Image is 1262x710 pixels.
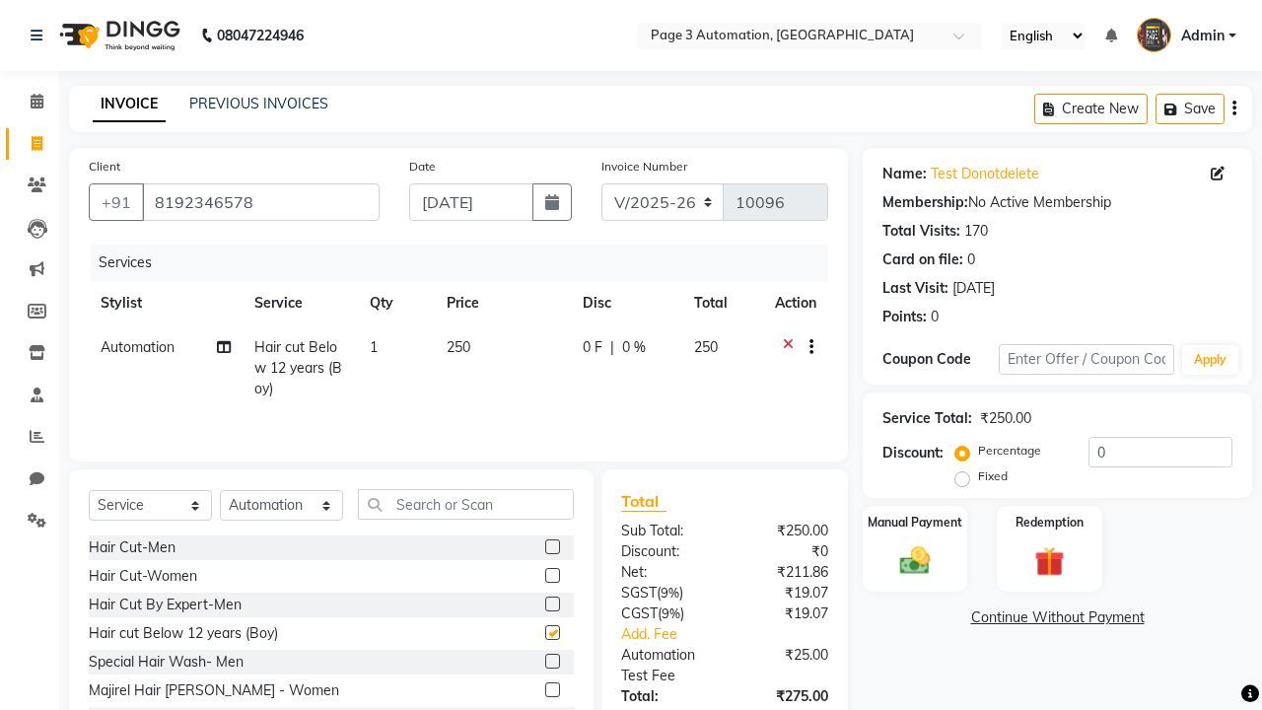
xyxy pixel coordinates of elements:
th: Total [682,281,763,325]
div: 0 [931,307,939,327]
span: 9% [661,585,679,601]
a: Test Donotdelete [931,164,1039,184]
div: Hair Cut-Women [89,566,197,587]
span: Total [621,491,666,512]
img: _cash.svg [890,543,940,578]
label: Date [409,158,436,176]
div: Total: [606,686,725,707]
button: +91 [89,183,144,221]
div: Net: [606,562,725,583]
div: Automation Test Fee [606,645,725,686]
a: PREVIOUS INVOICES [189,95,328,112]
button: Create New [1034,94,1148,124]
div: Card on file: [882,249,963,270]
b: 08047224946 [217,8,304,63]
a: Add. Fee [606,624,843,645]
div: Hair Cut By Expert-Men [89,595,242,615]
span: Automation [101,338,175,356]
div: Special Hair Wash- Men [89,652,244,673]
span: | [610,337,614,358]
span: Hair cut Below 12 years (Boy) [254,338,342,397]
div: ₹25.00 [725,645,843,686]
label: Redemption [1016,514,1084,532]
span: CGST [621,604,658,622]
div: ( ) [606,583,725,603]
th: Price [435,281,571,325]
span: 9% [662,605,680,621]
div: 0 [967,249,975,270]
div: Discount: [606,541,725,562]
button: Apply [1182,345,1238,375]
span: 1 [370,338,378,356]
div: ₹0 [725,541,843,562]
div: No Active Membership [882,192,1232,213]
div: Sub Total: [606,521,725,541]
img: _gift.svg [1025,543,1075,581]
div: Services [91,245,843,281]
input: Search by Name/Mobile/Email/Code [142,183,380,221]
div: Last Visit: [882,278,948,299]
label: Fixed [978,467,1008,485]
div: Hair Cut-Men [89,537,175,558]
input: Enter Offer / Coupon Code [999,344,1174,375]
label: Client [89,158,120,176]
th: Disc [571,281,682,325]
th: Service [243,281,358,325]
span: SGST [621,584,657,602]
span: 0 F [583,337,602,358]
div: Hair cut Below 12 years (Boy) [89,623,278,644]
div: ₹211.86 [725,562,843,583]
img: Admin [1137,18,1171,52]
th: Stylist [89,281,243,325]
div: Name: [882,164,927,184]
div: ₹250.00 [980,408,1031,429]
label: Percentage [978,442,1041,460]
div: 170 [964,221,988,242]
div: ( ) [606,603,725,624]
div: ₹275.00 [725,686,843,707]
label: Manual Payment [868,514,962,532]
span: Admin [1181,26,1225,46]
div: Service Total: [882,408,972,429]
a: Continue Without Payment [867,607,1248,628]
label: Invoice Number [601,158,687,176]
a: INVOICE [93,87,166,122]
div: Majirel Hair [PERSON_NAME] - Women [89,680,339,701]
div: Membership: [882,192,968,213]
div: Coupon Code [882,349,999,370]
span: 250 [694,338,718,356]
div: [DATE] [952,278,995,299]
input: Search or Scan [358,489,574,520]
div: ₹19.07 [725,583,843,603]
button: Save [1156,94,1225,124]
th: Action [763,281,828,325]
div: ₹250.00 [725,521,843,541]
img: logo [50,8,185,63]
div: Discount: [882,443,944,463]
div: Total Visits: [882,221,960,242]
span: 250 [447,338,470,356]
div: ₹19.07 [725,603,843,624]
th: Qty [358,281,435,325]
span: 0 % [622,337,646,358]
div: Points: [882,307,927,327]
